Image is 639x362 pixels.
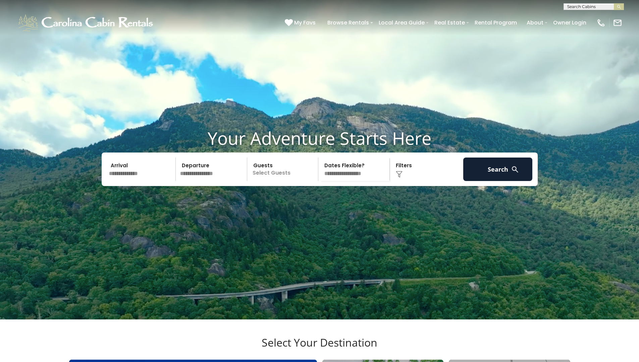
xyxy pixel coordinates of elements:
p: Select Guests [249,158,318,181]
img: search-regular-white.png [511,165,519,174]
a: Local Area Guide [375,17,428,28]
h1: Your Adventure Starts Here [5,128,634,148]
h3: Select Your Destination [68,336,571,360]
img: phone-regular-white.png [596,18,606,27]
img: White-1-1-2.png [17,13,156,33]
a: My Favs [285,18,317,27]
span: My Favs [294,18,316,27]
img: filter--v1.png [396,171,403,178]
a: Owner Login [550,17,590,28]
a: Rental Program [471,17,520,28]
button: Search [463,158,533,181]
a: Browse Rentals [324,17,372,28]
a: Real Estate [431,17,468,28]
a: About [523,17,547,28]
img: mail-regular-white.png [613,18,622,27]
